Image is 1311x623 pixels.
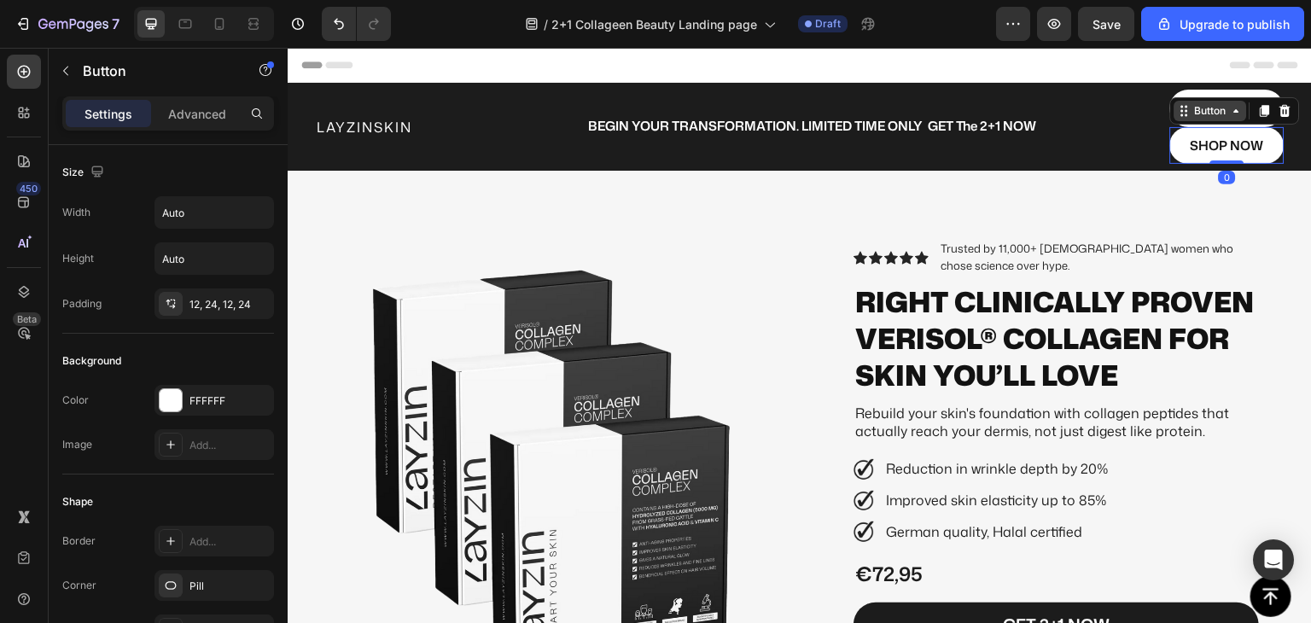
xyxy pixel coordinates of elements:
[931,123,948,137] div: 0
[62,437,92,452] div: Image
[568,357,970,393] p: Rebuild your skin's foundation with collagen peptides that actually reach your dermis, not just d...
[903,90,976,107] div: Shop Now
[566,474,586,494] img: gempages_540914423640884095-0e45474a-7aff-4ebc-be90-307798cf84e6.png
[62,393,89,408] div: Color
[653,193,970,226] p: Trusted by 11,000+ [DEMOGRAPHIC_DATA] women who chose science over hype.
[62,205,90,220] div: Width
[189,438,270,453] div: Add...
[168,105,226,123] p: Advanced
[189,297,270,312] div: 12, 24, 12, 24
[566,411,586,432] img: gempages_540914423640884095-0e45474a-7aff-4ebc-be90-307798cf84e6.png
[598,409,824,434] p: Reduction in wrinkle depth by 20%
[189,393,270,409] div: FFFFFF
[566,235,971,348] h2: RIGHT CLINICALLY PROVEN VERISOL® COLLAGEN FOR SKIN YOU’LL LOVE
[598,472,824,497] p: German quality, Halal certified
[13,312,41,326] div: Beta
[1078,7,1134,41] button: Save
[189,579,270,594] div: Pill
[155,243,273,274] input: Auto
[189,534,270,550] div: Add...
[1092,17,1121,32] span: Save
[83,61,228,81] p: Button
[16,182,41,195] div: 450
[7,7,127,41] button: 7
[566,512,637,541] div: €72,95
[1141,7,1304,41] button: Upgrade to publish
[544,15,548,33] span: /
[62,161,108,184] div: Size
[112,14,119,34] p: 7
[155,197,273,228] input: Auto
[904,55,942,71] div: Button
[598,440,824,465] p: Improved skin elasticity up to 85%
[62,494,93,509] div: Shape
[62,251,94,266] div: Height
[1156,15,1290,33] div: Upgrade to publish
[322,7,391,41] div: Undo/Redo
[84,105,132,123] p: Settings
[566,443,586,463] img: gempages_540914423640884095-0e45474a-7aff-4ebc-be90-307798cf84e6.png
[551,15,757,33] span: 2+1 Collageen Beauty Landing page
[288,48,1311,623] iframe: Design area
[62,533,96,549] div: Border
[62,296,102,311] div: Padding
[62,353,121,369] div: Background
[815,16,841,32] span: Draft
[883,79,997,117] a: Shop Now
[62,578,96,593] div: Corner
[1253,539,1294,580] div: Open Intercom Messenger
